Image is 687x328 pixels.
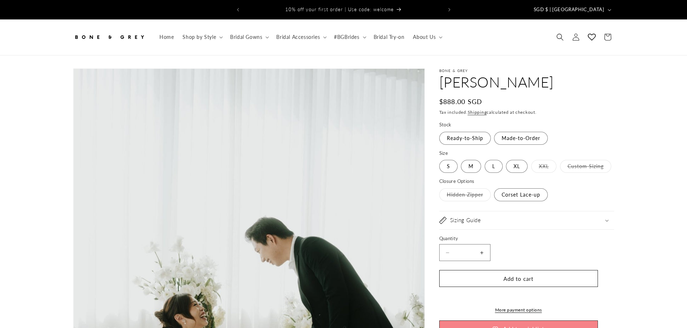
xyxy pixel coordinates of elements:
span: Bridal Gowns [230,34,262,40]
button: Next announcement [441,3,457,17]
summary: #BGBrides [330,30,369,45]
span: #BGBrides [334,34,359,40]
span: 10% off your first order | Use code: welcome [285,6,394,12]
label: Corset Lace-up [494,188,548,201]
button: SGD $ | [GEOGRAPHIC_DATA] [529,3,614,17]
label: Custom Sizing [560,160,611,173]
div: Tax included. calculated at checkout. [439,109,614,116]
button: Add to cart [439,270,598,287]
label: Ready-to-Ship [439,132,491,145]
label: Made-to-Order [494,132,548,145]
label: XXL [531,160,556,173]
a: Shipping [468,109,487,115]
summary: About Us [409,30,445,45]
label: Quantity [439,235,598,242]
summary: Shop by Style [178,30,226,45]
span: Home [159,34,174,40]
summary: Bridal Gowns [226,30,272,45]
legend: Size [439,150,449,157]
h1: [PERSON_NAME] [439,73,614,91]
p: Bone & Grey [439,68,614,73]
label: M [461,160,481,173]
label: Hidden Zipper [439,188,491,201]
img: Bone and Grey Bridal [73,29,145,45]
summary: Sizing Guide [439,211,614,229]
legend: Closure Options [439,178,475,185]
a: More payment options [439,307,598,313]
a: Bone and Grey Bridal [70,27,148,48]
label: L [485,160,503,173]
span: $888.00 SGD [439,97,483,107]
label: XL [506,160,528,173]
span: About Us [413,34,436,40]
h2: Sizing Guide [450,217,481,224]
label: S [439,160,458,173]
summary: Search [552,29,568,45]
a: Home [155,30,178,45]
span: SGD $ | [GEOGRAPHIC_DATA] [534,6,604,13]
span: Shop by Style [182,34,216,40]
button: Previous announcement [230,3,246,17]
span: Bridal Accessories [276,34,320,40]
a: Bridal Try-on [369,30,409,45]
span: Bridal Try-on [374,34,405,40]
legend: Stock [439,121,452,129]
summary: Bridal Accessories [272,30,330,45]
